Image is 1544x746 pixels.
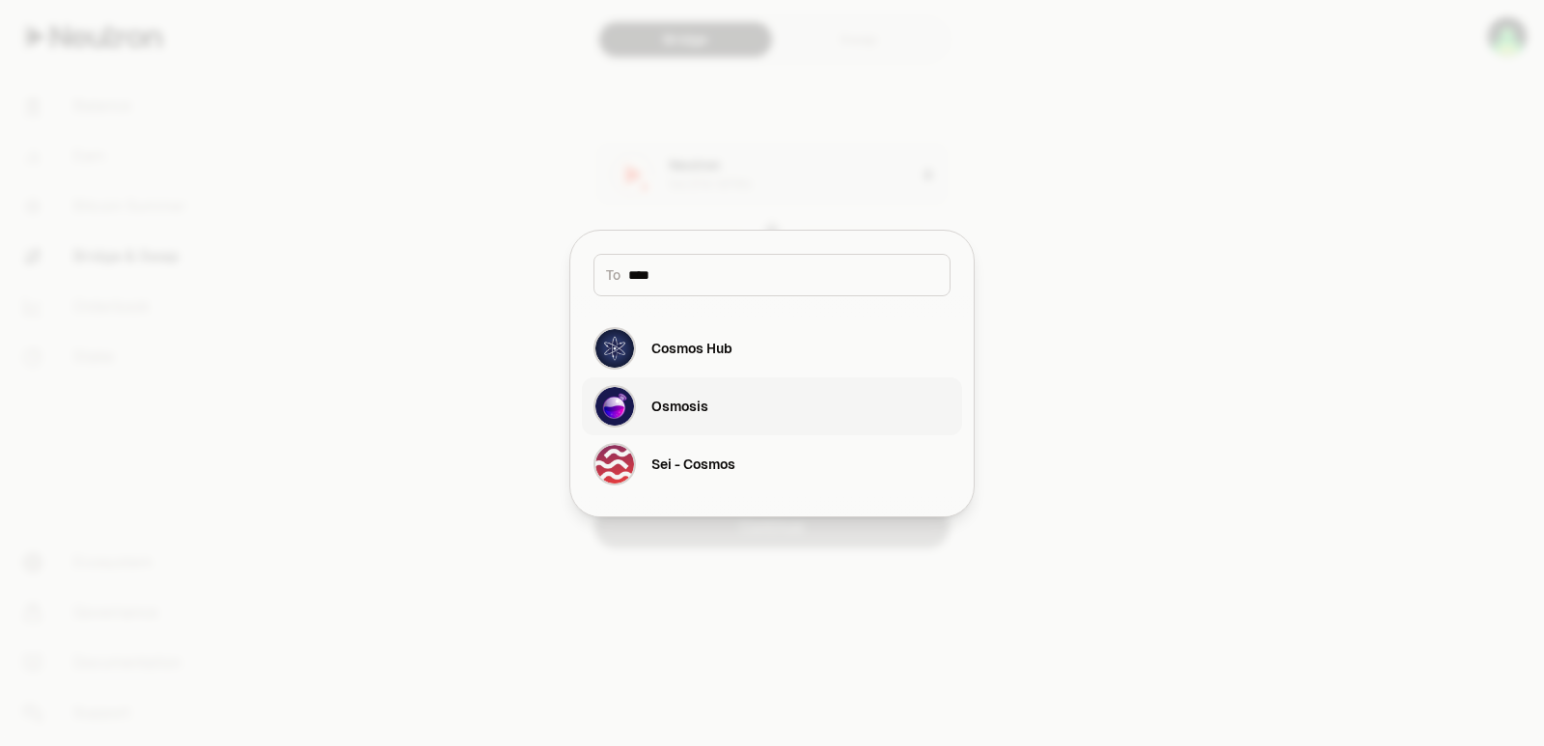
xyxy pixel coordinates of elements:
[582,319,962,377] button: Cosmos Hub LogoCosmos Hub
[651,339,732,358] div: Cosmos Hub
[606,265,620,285] span: To
[651,397,708,416] div: Osmosis
[595,329,634,368] img: Cosmos Hub Logo
[582,435,962,493] button: Sei - Cosmos LogoSei - Cosmos
[582,377,962,435] button: Osmosis LogoOsmosis
[595,387,634,426] img: Osmosis Logo
[651,455,735,474] div: Sei - Cosmos
[595,445,634,484] img: Sei - Cosmos Logo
